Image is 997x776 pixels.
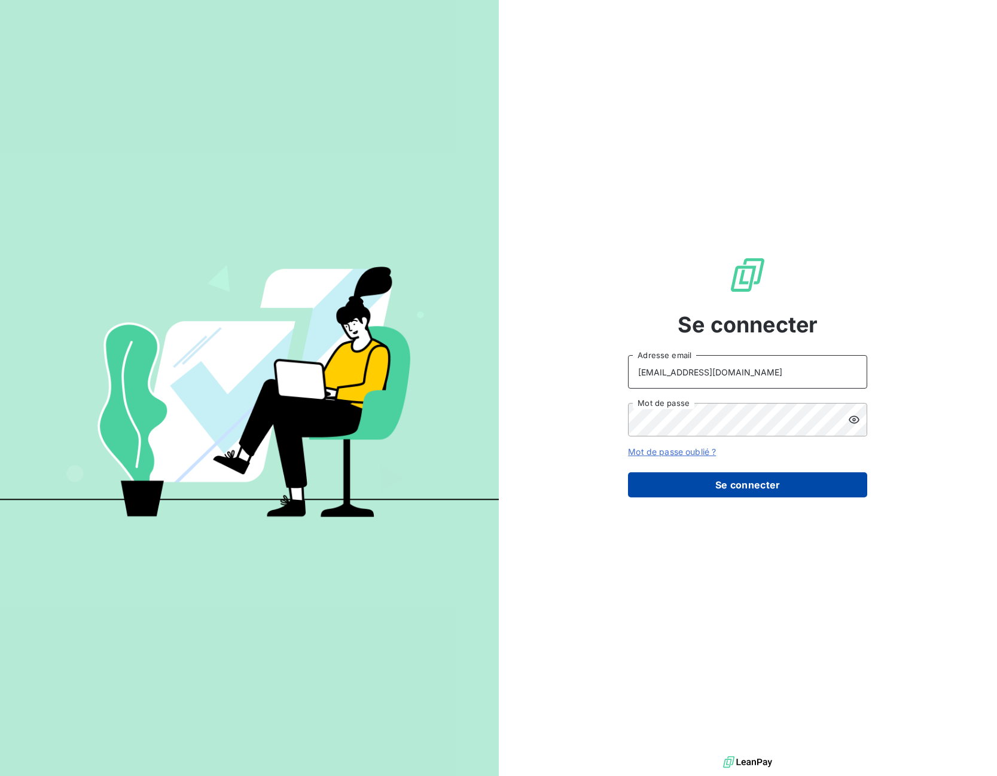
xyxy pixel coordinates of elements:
img: logo [723,753,772,771]
span: Se connecter [678,308,818,341]
input: placeholder [628,355,867,389]
a: Mot de passe oublié ? [628,447,716,457]
button: Se connecter [628,472,867,497]
img: Logo LeanPay [728,256,767,294]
